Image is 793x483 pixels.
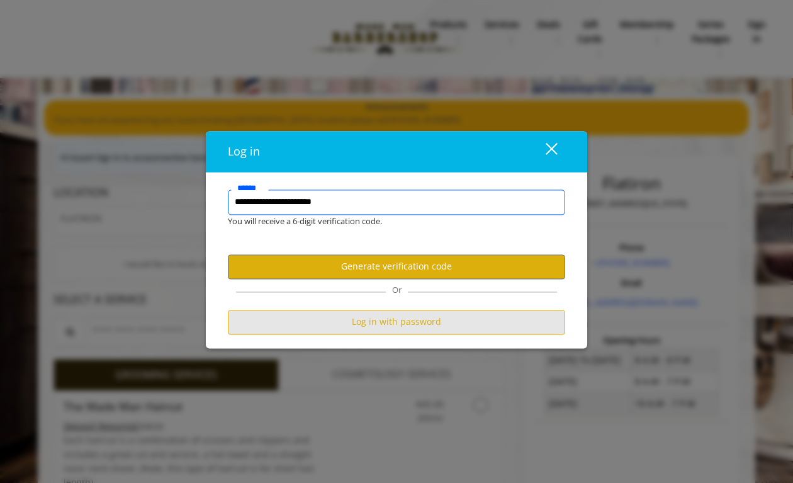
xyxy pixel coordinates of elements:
span: Log in [228,144,260,159]
div: You will receive a 6-digit verification code. [218,215,556,228]
div: close dialog [531,142,556,161]
button: close dialog [522,139,565,164]
span: Or [386,284,408,295]
button: Generate verification code [228,254,565,279]
button: Log in with password [228,310,565,334]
